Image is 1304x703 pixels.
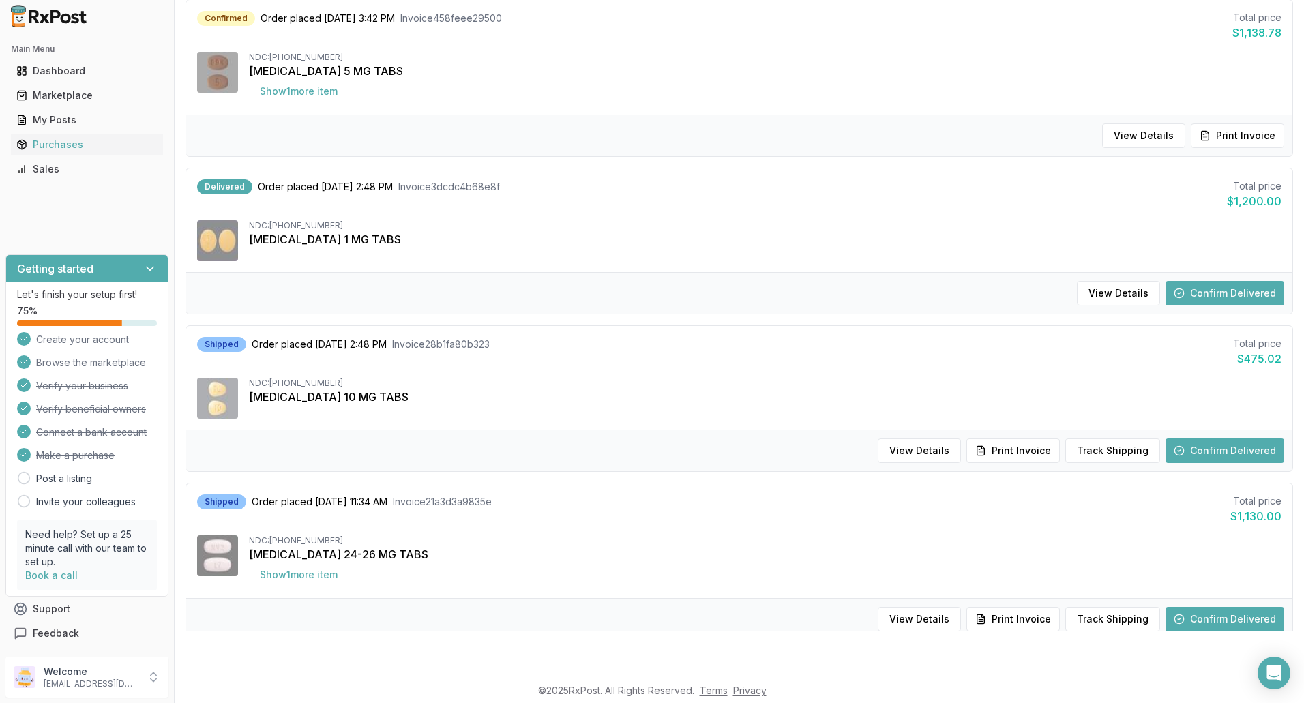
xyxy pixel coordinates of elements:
[25,528,149,569] p: Need help? Set up a 25 minute call with our team to set up.
[392,338,490,351] span: Invoice 28b1fa80b323
[16,64,158,78] div: Dashboard
[197,220,238,261] img: Rexulti 1 MG TABS
[1065,438,1160,463] button: Track Shipping
[17,304,38,318] span: 75 %
[249,79,349,104] button: Show1more item
[36,472,92,485] a: Post a listing
[36,356,146,370] span: Browse the marketplace
[5,85,168,106] button: Marketplace
[878,438,961,463] button: View Details
[258,180,393,194] span: Order placed [DATE] 2:48 PM
[197,179,252,194] div: Delivered
[11,132,163,157] a: Purchases
[700,685,728,696] a: Terms
[36,333,129,346] span: Create your account
[16,113,158,127] div: My Posts
[197,11,255,26] div: Confirmed
[393,495,492,509] span: Invoice 21a3d3a9835e
[1166,438,1284,463] button: Confirm Delivered
[1233,337,1281,350] div: Total price
[249,220,1281,231] div: NDC: [PHONE_NUMBER]
[249,378,1281,389] div: NDC: [PHONE_NUMBER]
[5,621,168,646] button: Feedback
[17,260,93,277] h3: Getting started
[11,108,163,132] a: My Posts
[1232,25,1281,41] div: $1,138.78
[1191,123,1284,148] button: Print Invoice
[36,495,136,509] a: Invite your colleagues
[36,379,128,393] span: Verify your business
[252,495,387,509] span: Order placed [DATE] 11:34 AM
[5,158,168,180] button: Sales
[1232,11,1281,25] div: Total price
[11,59,163,83] a: Dashboard
[878,607,961,631] button: View Details
[36,402,146,416] span: Verify beneficial owners
[249,231,1281,248] div: [MEDICAL_DATA] 1 MG TABS
[14,666,35,688] img: User avatar
[1227,179,1281,193] div: Total price
[36,425,147,439] span: Connect a bank account
[5,597,168,621] button: Support
[44,665,138,678] p: Welcome
[11,83,163,108] a: Marketplace
[1102,123,1185,148] button: View Details
[11,44,163,55] h2: Main Menu
[249,563,349,587] button: Show1more item
[36,449,115,462] span: Make a purchase
[966,607,1060,631] button: Print Invoice
[249,63,1281,79] div: [MEDICAL_DATA] 5 MG TABS
[1166,607,1284,631] button: Confirm Delivered
[966,438,1060,463] button: Print Invoice
[733,685,767,696] a: Privacy
[25,569,78,581] a: Book a call
[252,338,387,351] span: Order placed [DATE] 2:48 PM
[5,60,168,82] button: Dashboard
[249,546,1281,563] div: [MEDICAL_DATA] 24-26 MG TABS
[1233,350,1281,367] div: $475.02
[249,389,1281,405] div: [MEDICAL_DATA] 10 MG TABS
[5,5,93,27] img: RxPost Logo
[400,12,502,25] span: Invoice 458feee29500
[197,378,238,419] img: Trintellix 10 MG TABS
[16,138,158,151] div: Purchases
[1227,193,1281,209] div: $1,200.00
[197,535,238,576] img: Entresto 24-26 MG TABS
[5,109,168,131] button: My Posts
[44,678,138,689] p: [EMAIL_ADDRESS][DOMAIN_NAME]
[33,627,79,640] span: Feedback
[16,162,158,176] div: Sales
[1166,281,1284,305] button: Confirm Delivered
[398,180,500,194] span: Invoice 3dcdc4b68e8f
[16,89,158,102] div: Marketplace
[1258,657,1290,689] div: Open Intercom Messenger
[197,52,238,93] img: Eliquis 5 MG TABS
[17,288,157,301] p: Let's finish your setup first!
[261,12,395,25] span: Order placed [DATE] 3:42 PM
[1230,508,1281,524] div: $1,130.00
[1065,607,1160,631] button: Track Shipping
[11,157,163,181] a: Sales
[1230,494,1281,508] div: Total price
[5,134,168,155] button: Purchases
[1077,281,1160,305] button: View Details
[197,494,246,509] div: Shipped
[249,535,1281,546] div: NDC: [PHONE_NUMBER]
[249,52,1281,63] div: NDC: [PHONE_NUMBER]
[197,337,246,352] div: Shipped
